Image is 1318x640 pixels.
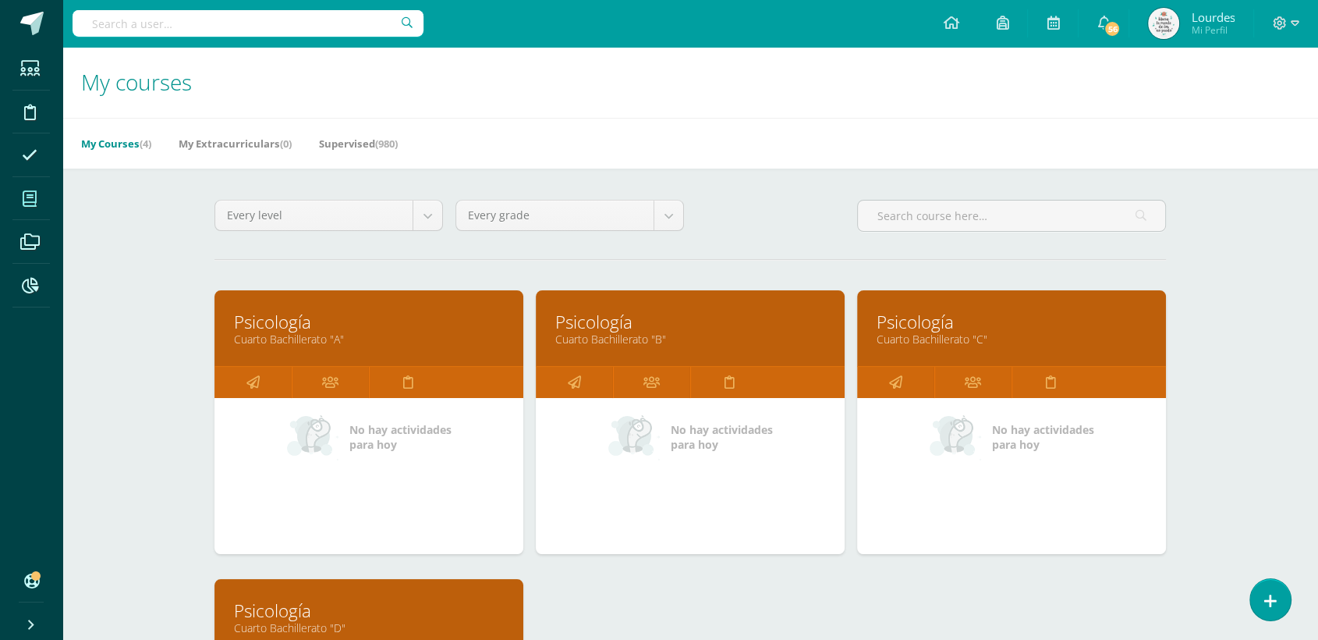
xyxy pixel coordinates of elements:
span: (980) [375,137,398,151]
img: no_activities_small.png [287,414,338,460]
img: 2e90373c1913165f6fa34e04e15cc806.png [1148,8,1179,39]
a: Cuarto Bachillerato "A" [234,332,504,347]
span: No hay actividades para hoy [349,422,452,452]
span: (4) [140,137,151,151]
span: Every level [227,201,401,230]
a: Cuarto Bachillerato "D" [234,620,504,635]
span: Lourdes [1191,9,1235,25]
a: My Courses(4) [81,131,151,156]
a: Supervised(980) [319,131,398,156]
img: no_activities_small.png [930,414,981,460]
span: My courses [81,67,192,97]
span: (0) [280,137,292,151]
input: Search course here… [858,201,1165,231]
a: Psicología [234,599,504,623]
span: No hay actividades para hoy [671,422,773,452]
a: Cuarto Bachillerato "B" [555,332,825,347]
a: My Extracurriculars(0) [179,131,292,156]
input: Search a user… [73,10,423,37]
a: Every grade [456,201,683,230]
a: Cuarto Bachillerato "C" [877,332,1146,347]
span: 56 [1104,20,1121,37]
img: no_activities_small.png [608,414,660,460]
a: Psicología [555,310,825,334]
a: Every level [215,201,442,230]
a: Psicología [234,310,504,334]
span: Every grade [468,201,642,230]
a: Psicología [877,310,1146,334]
span: No hay actividades para hoy [992,422,1094,452]
span: Mi Perfil [1191,23,1235,37]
